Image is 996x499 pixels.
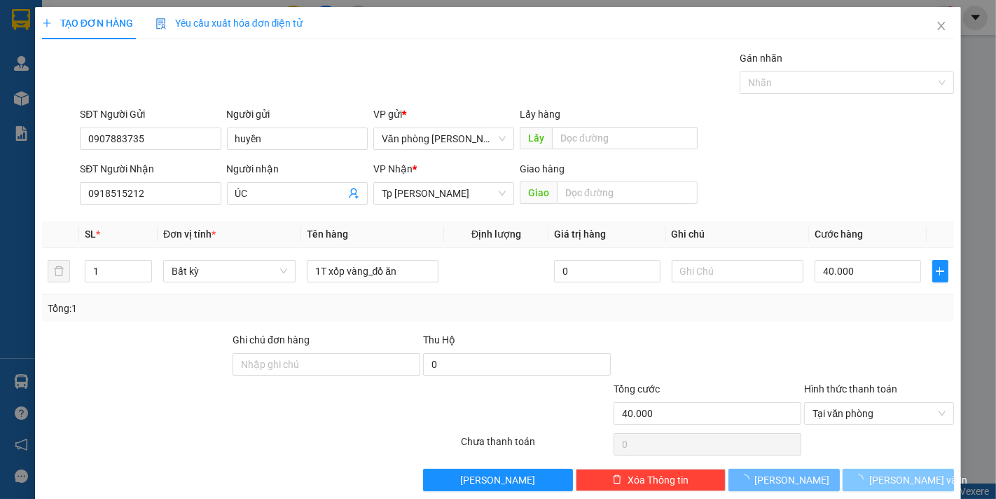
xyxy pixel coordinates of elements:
img: icon [155,18,167,29]
span: Tên hàng [307,228,348,240]
div: SĐT Người Nhận [80,161,221,177]
span: Xóa Thông tin [628,472,689,488]
span: Đơn vị tính [163,228,216,240]
button: deleteXóa Thông tin [576,469,726,491]
span: user-add [348,188,359,199]
span: Yêu cầu xuất hóa đơn điện tử [155,18,303,29]
span: Cước hàng [815,228,863,240]
span: plus [933,266,948,277]
span: loading [854,474,869,484]
span: close [936,20,947,32]
input: 0 [554,260,660,282]
span: VP Nhận [373,163,413,175]
button: [PERSON_NAME] [423,469,573,491]
span: Định lượng [471,228,521,240]
button: plus [932,260,949,282]
label: Gán nhãn [740,53,782,64]
span: Lấy [520,127,552,149]
th: Ghi chú [666,221,810,248]
div: SĐT Người Gửi [80,107,221,122]
div: VP gửi [373,107,514,122]
input: Ghi chú đơn hàng [233,353,420,376]
span: SL [85,228,96,240]
span: Bất kỳ [172,261,287,282]
label: Hình thức thanh toán [804,383,897,395]
span: Giao [520,182,557,204]
input: VD: Bàn, Ghế [307,260,439,282]
span: Tổng cước [614,383,660,395]
span: TẠO ĐƠN HÀNG [42,18,133,29]
input: Dọc đường [557,182,698,204]
span: Tp Hồ Chí Minh [382,183,506,204]
span: Giao hàng [520,163,565,175]
span: [PERSON_NAME] [461,472,536,488]
span: loading [740,474,755,484]
span: Tại văn phòng [812,403,946,424]
button: [PERSON_NAME] và In [843,469,954,491]
button: [PERSON_NAME] [728,469,840,491]
div: Tổng: 1 [48,301,385,316]
input: Ghi Chú [672,260,804,282]
span: delete [612,474,622,486]
label: Ghi chú đơn hàng [233,334,310,346]
span: [PERSON_NAME] [755,472,830,488]
span: plus [42,18,52,28]
div: Người nhận [227,161,368,177]
span: Thu Hộ [423,334,455,346]
span: Văn phòng Phan Thiết [382,128,506,149]
button: Close [922,7,961,46]
div: Chưa thanh toán [460,434,613,458]
span: [PERSON_NAME] và In [869,472,967,488]
input: Dọc đường [552,127,698,149]
span: Lấy hàng [520,109,560,120]
span: Giá trị hàng [554,228,606,240]
button: delete [48,260,70,282]
div: Người gửi [227,107,368,122]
